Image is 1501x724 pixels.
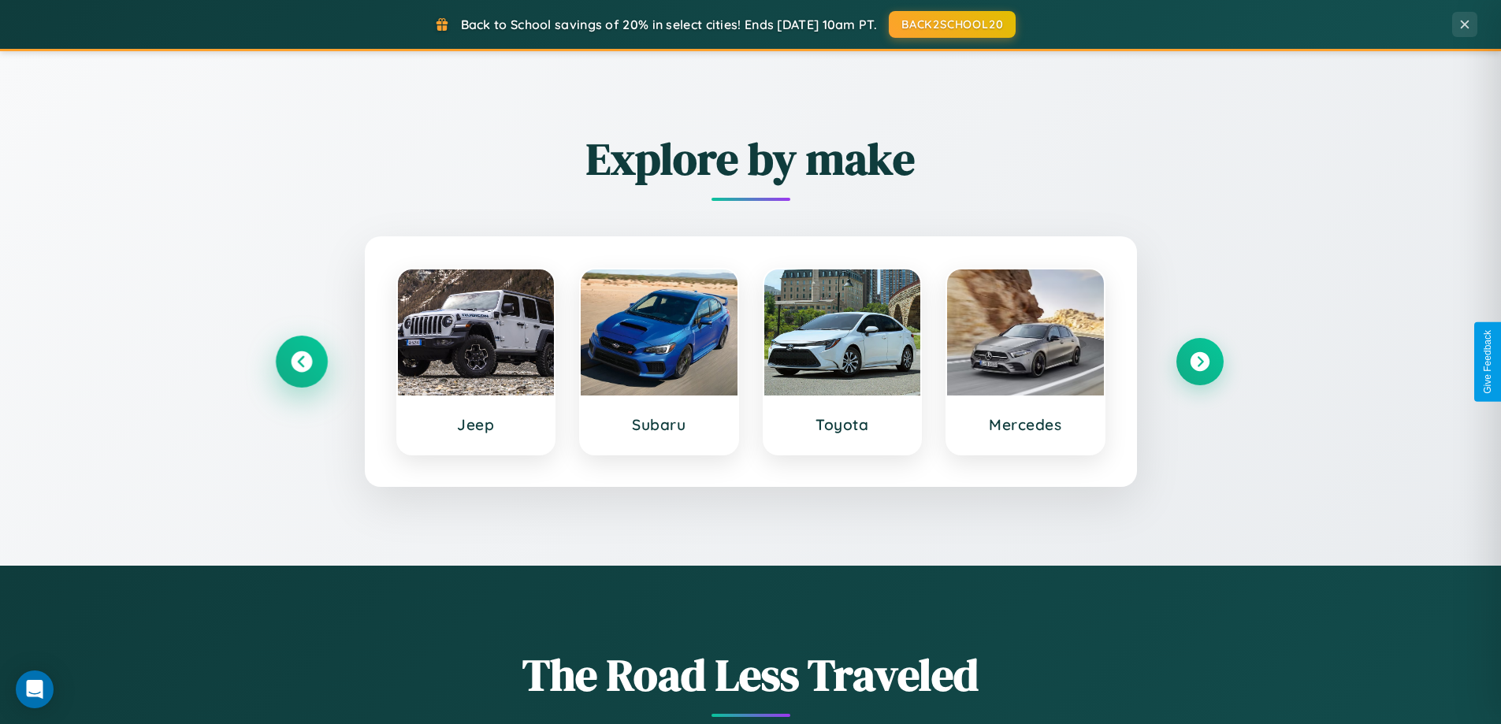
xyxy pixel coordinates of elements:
h3: Jeep [414,415,539,434]
h1: The Road Less Traveled [278,644,1224,705]
h2: Explore by make [278,128,1224,189]
span: Back to School savings of 20% in select cities! Ends [DATE] 10am PT. [461,17,877,32]
button: BACK2SCHOOL20 [889,11,1016,38]
div: Open Intercom Messenger [16,670,54,708]
h3: Subaru [596,415,722,434]
h3: Mercedes [963,415,1088,434]
div: Give Feedback [1482,330,1493,394]
h3: Toyota [780,415,905,434]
